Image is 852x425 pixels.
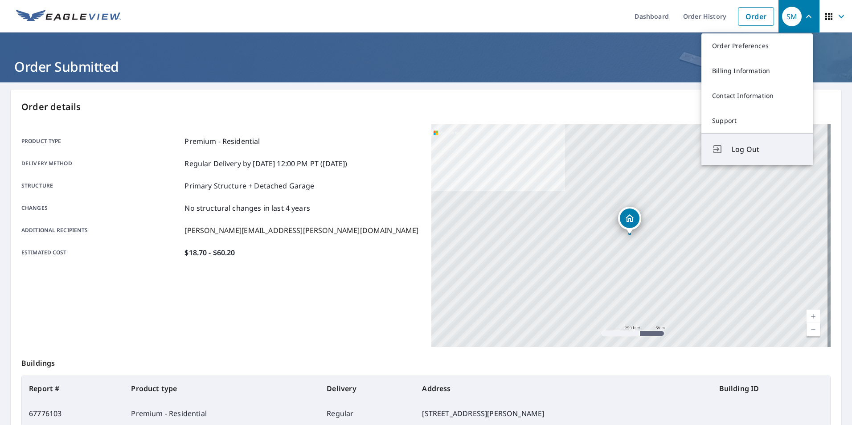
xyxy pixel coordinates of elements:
[11,57,841,76] h1: Order Submitted
[184,180,314,191] p: Primary Structure + Detached Garage
[184,247,235,258] p: $18.70 - $60.20
[21,180,181,191] p: Structure
[701,58,813,83] a: Billing Information
[712,376,830,401] th: Building ID
[701,133,813,165] button: Log Out
[807,323,820,336] a: Current Level 17, Zoom Out
[21,203,181,213] p: Changes
[738,7,774,26] a: Order
[618,207,641,234] div: Dropped pin, building 1, Residential property, 2077 Walton Ave Pittsburgh, PA 15210
[701,108,813,133] a: Support
[21,347,831,376] p: Buildings
[16,10,121,23] img: EV Logo
[184,158,347,169] p: Regular Delivery by [DATE] 12:00 PM PT ([DATE])
[732,144,802,155] span: Log Out
[21,136,181,147] p: Product type
[184,225,418,236] p: [PERSON_NAME][EMAIL_ADDRESS][PERSON_NAME][DOMAIN_NAME]
[184,136,260,147] p: Premium - Residential
[782,7,802,26] div: SM
[184,203,310,213] p: No structural changes in last 4 years
[21,225,181,236] p: Additional recipients
[701,33,813,58] a: Order Preferences
[807,310,820,323] a: Current Level 17, Zoom In
[22,376,124,401] th: Report #
[415,376,712,401] th: Address
[319,376,415,401] th: Delivery
[701,83,813,108] a: Contact Information
[124,376,319,401] th: Product type
[21,100,831,114] p: Order details
[21,158,181,169] p: Delivery method
[21,247,181,258] p: Estimated cost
